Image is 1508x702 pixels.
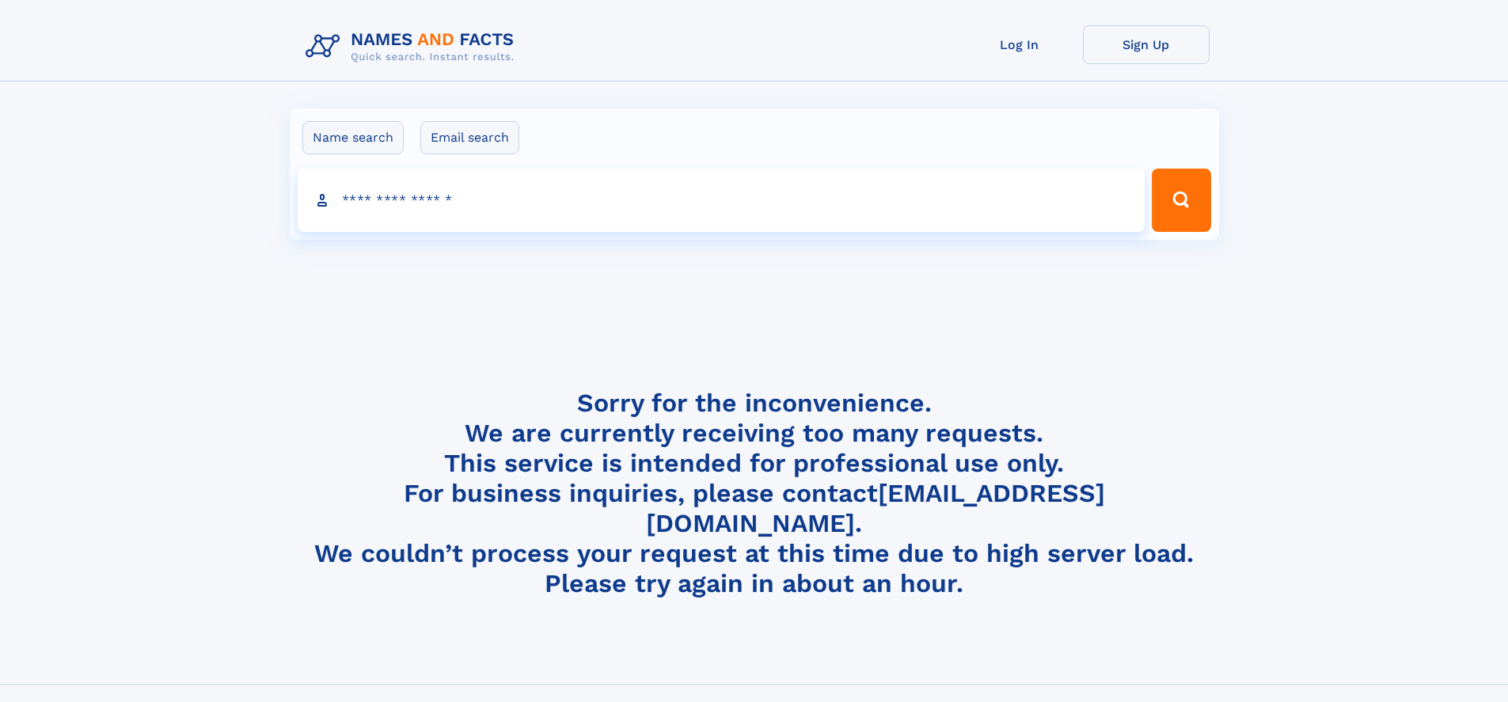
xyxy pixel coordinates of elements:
[1083,25,1210,64] a: Sign Up
[1152,169,1210,232] button: Search Button
[299,25,527,68] img: Logo Names and Facts
[299,388,1210,599] h4: Sorry for the inconvenience. We are currently receiving too many requests. This service is intend...
[420,121,519,154] label: Email search
[956,25,1083,64] a: Log In
[302,121,404,154] label: Name search
[298,169,1145,232] input: search input
[646,478,1105,538] a: [EMAIL_ADDRESS][DOMAIN_NAME]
